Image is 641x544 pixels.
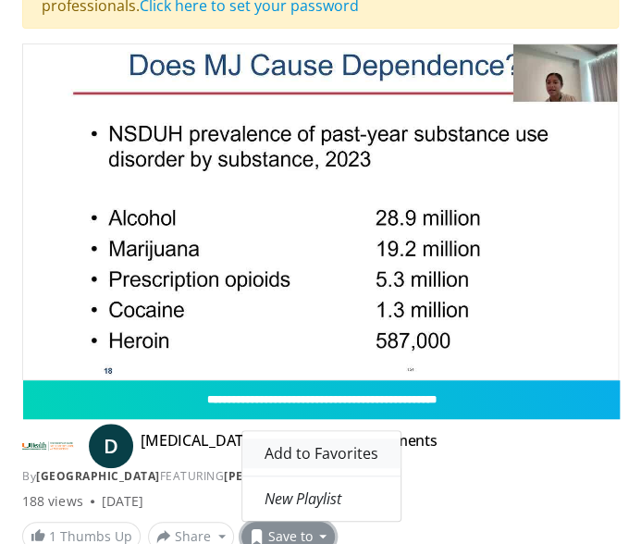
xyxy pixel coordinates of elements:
span: Add to Favorites [265,443,378,464]
h4: [MEDICAL_DATA]: Prevalence & Treatments [141,431,438,461]
div: By FEATURING [22,468,619,485]
a: New Playlist [242,484,401,513]
video-js: Video Player [23,44,618,379]
img: University of Miami [22,431,74,461]
div: [DATE] [102,492,143,511]
a: D [89,424,133,468]
a: [GEOGRAPHIC_DATA] [36,468,160,484]
a: [PERSON_NAME] [224,468,322,484]
em: New Playlist [265,488,341,509]
span: 188 views [22,492,83,511]
a: Add to Favorites [242,439,401,468]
